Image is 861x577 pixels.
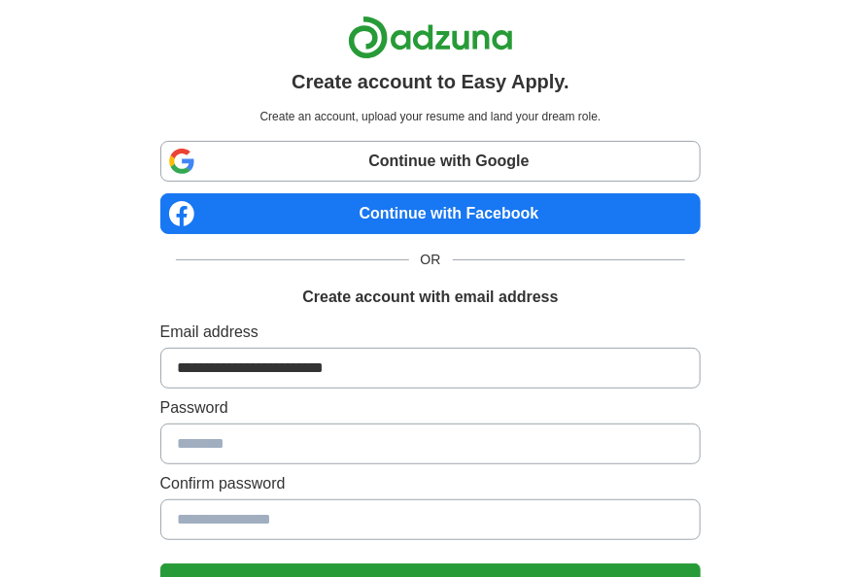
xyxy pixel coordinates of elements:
p: Create an account, upload your resume and land your dream role. [164,108,698,125]
a: Continue with Google [160,141,702,182]
label: Confirm password [160,472,702,495]
label: Password [160,396,702,420]
img: Adzuna logo [348,16,513,59]
a: Continue with Facebook [160,193,702,234]
h1: Create account to Easy Apply. [292,67,569,96]
label: Email address [160,321,702,344]
h1: Create account with email address [302,286,558,309]
span: OR [409,250,453,270]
